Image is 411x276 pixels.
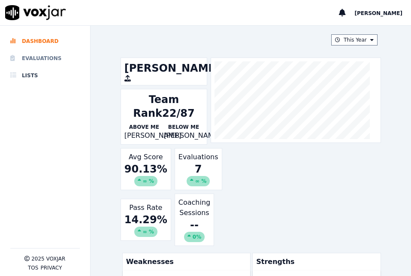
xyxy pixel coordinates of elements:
span: [PERSON_NAME] [354,10,402,16]
div: Team Rank 22/87 [124,93,203,120]
p: Weaknesses [123,253,247,270]
button: Privacy [40,264,62,271]
div: Evaluations [175,148,222,190]
button: [PERSON_NAME] [354,8,411,18]
p: 2025 Voxjar [31,255,65,262]
button: TOS [28,264,38,271]
button: This Year [331,34,378,45]
a: Lists [10,67,80,84]
h1: [PERSON_NAME] [124,61,203,75]
p: [PERSON_NAME] [124,130,164,141]
img: voxjar logo [5,5,66,20]
p: [PERSON_NAME] [164,130,203,141]
a: Dashboard [10,33,80,50]
div: Avg Score [121,148,171,190]
div: 90.13 % [124,162,167,186]
div: 14.29 % [124,213,167,237]
div: 0% [184,232,205,242]
a: Evaluations [10,50,80,67]
p: Above Me [124,124,164,130]
div: -- [178,218,210,242]
div: Pass Rate [121,199,171,241]
p: Strengths [253,253,377,270]
div: Coaching Sessions [175,194,214,246]
p: Below Me [164,124,203,130]
div: ∞ % [134,227,157,237]
div: 7 [178,162,218,186]
div: ∞ % [187,176,210,186]
div: ∞ % [134,176,157,186]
